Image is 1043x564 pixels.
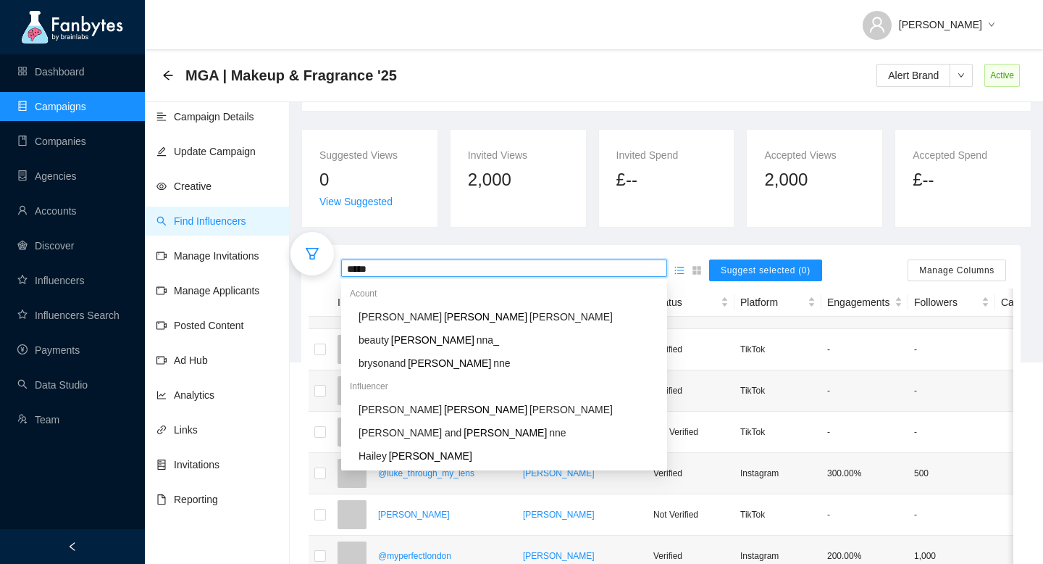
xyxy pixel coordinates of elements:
a: line-chartAnalytics [156,389,214,401]
th: Engagements [821,289,908,317]
p: TikTok [740,383,816,398]
div: Suggested Views [319,147,420,163]
a: hddInvitations [156,459,219,470]
p: 1,000 [914,549,989,563]
div: View Suggested [319,194,420,210]
p: - [827,342,902,357]
a: [PERSON_NAME] [523,507,642,522]
p: Verified [653,383,729,398]
span: left [67,542,78,552]
p: 200.00% [827,549,902,563]
a: @luke_through_my_lens [378,466,511,481]
span: [PERSON_NAME] [359,311,442,323]
span: Acount [350,289,377,299]
span: [PERSON_NAME] [529,311,613,323]
span: Hailey [359,450,387,462]
span: 0 [319,170,329,189]
span: Manage Columns [919,265,994,276]
p: Instagram [740,466,816,481]
span: beauty [359,334,389,346]
a: databaseCampaigns [17,101,86,112]
a: searchFind Influencers [156,215,246,227]
p: Not Verified [653,425,729,439]
a: eyeCreative [156,181,211,192]
div: Accepted Views [764,147,865,163]
span: filter [305,246,319,261]
p: TikTok [740,342,816,357]
p: - [914,342,989,357]
a: video-cameraPosted Content [156,320,244,331]
a: starInfluencers [17,275,84,286]
p: - [827,383,902,398]
th: Status [648,289,734,317]
p: - [914,425,989,439]
a: @myperfectlondon [378,549,511,563]
span: user [868,16,886,33]
span: 2,000 [764,170,808,189]
a: bookCompanies [17,136,86,147]
p: Not Verified [653,507,729,522]
a: [PERSON_NAME] [378,507,511,522]
mark: [PERSON_NAME] [389,332,477,348]
div: Accepted Spend [913,147,1013,163]
span: arrow-left [162,70,174,81]
span: Engagements [827,294,892,310]
a: align-leftCampaign Details [156,111,254,123]
span: Influencer [350,381,388,391]
button: Suggest selected (0) [709,260,822,281]
div: Invited Spend [616,147,717,163]
span: nne [493,357,510,369]
span: MGA | Makeup & Fragrance '25 [185,64,397,87]
span: [PERSON_NAME] and [359,427,461,439]
a: video-cameraManage Invitations [156,250,259,262]
span: [PERSON_NAME] [529,404,613,415]
th: Platform [734,289,821,317]
span: £-- [913,166,934,194]
span: down [988,21,995,30]
th: Followers [908,289,995,317]
p: Verified [653,342,729,357]
div: Invited Views [468,147,569,163]
span: [PERSON_NAME] [899,17,982,33]
button: [PERSON_NAME]down [851,7,1007,30]
div: Back [162,70,174,82]
a: [PERSON_NAME] [523,549,642,563]
p: - [827,425,902,439]
a: starInfluencers Search [17,310,120,321]
a: appstoreDashboard [17,66,85,78]
p: Verified [653,549,729,563]
p: 500 [914,466,989,481]
span: Alert Brand [888,67,939,83]
a: linkLinks [156,424,198,436]
span: Followers [914,294,979,310]
span: down [950,72,972,79]
a: searchData Studio [17,379,88,391]
button: Alert Brand [876,64,950,87]
mark: [PERSON_NAME] [406,355,493,371]
a: [PERSON_NAME] [523,466,642,481]
span: nne [549,427,566,439]
p: 300.00% [827,466,902,481]
p: TikTok [740,425,816,439]
mark: [PERSON_NAME] [442,309,529,325]
mark: [PERSON_NAME] [461,425,549,441]
span: nna_ [477,334,499,346]
button: Manage Columns [908,260,1006,281]
span: unordered-list [674,265,684,275]
a: video-cameraAd Hub [156,354,208,366]
a: video-cameraManage Applicants [156,285,259,296]
mark: [PERSON_NAME] [387,448,474,464]
p: Verified [653,466,729,481]
button: down [950,64,973,87]
span: £-- [616,166,637,194]
p: - [827,507,902,522]
a: userAccounts [17,205,77,217]
p: TikTok [740,507,816,522]
span: appstore [692,265,702,275]
a: editUpdate Campaign [156,146,256,157]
